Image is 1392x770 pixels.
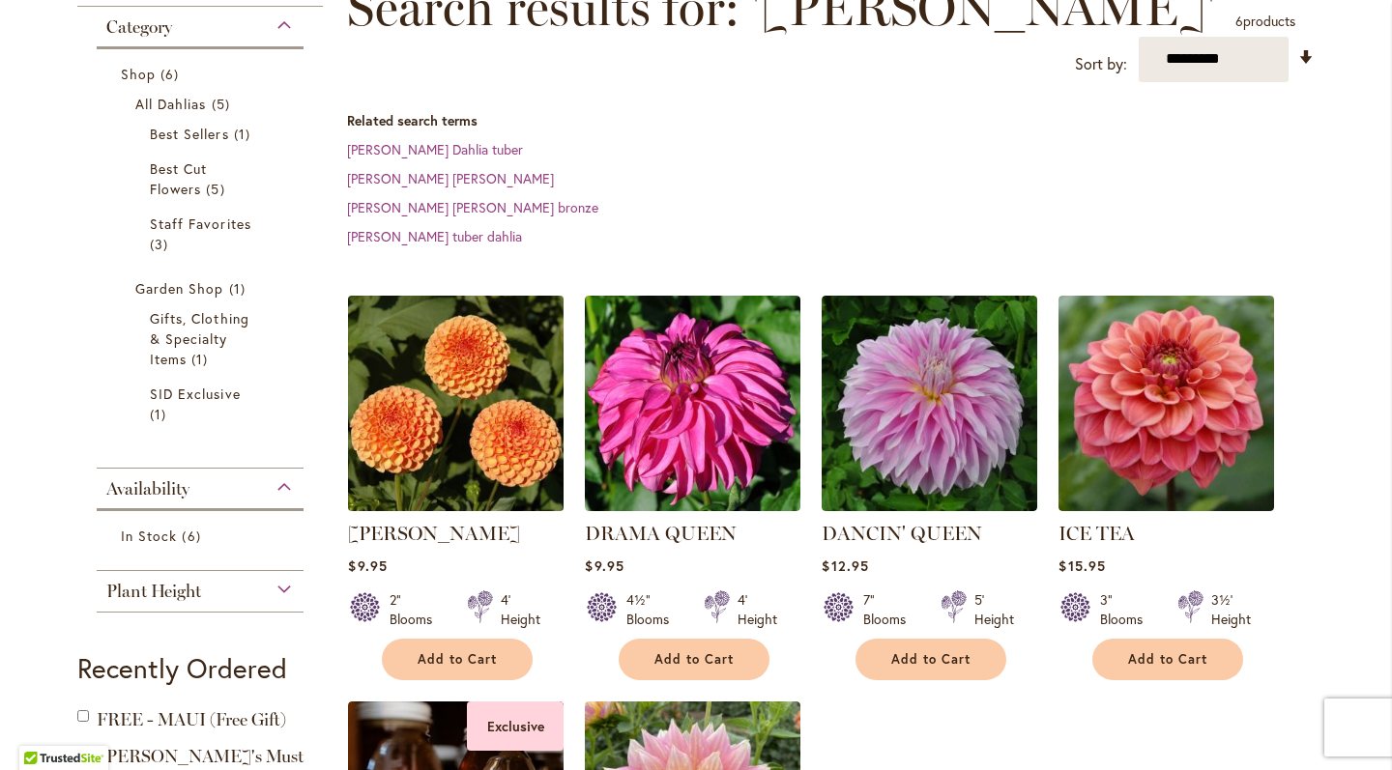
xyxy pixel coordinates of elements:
div: 2" Blooms [390,590,444,629]
div: 3" Blooms [1100,590,1154,629]
span: In Stock [121,527,177,545]
div: 5' Height [974,590,1014,629]
a: Dancin' Queen [822,497,1037,515]
a: Best Sellers [150,124,255,144]
a: Garden Shop [135,278,270,299]
div: 4' Height [501,590,540,629]
a: All Dahlias [135,94,270,114]
a: [PERSON_NAME] [PERSON_NAME] bronze [347,198,598,216]
span: 5 [212,94,235,114]
a: DRAMA QUEEN [585,497,800,515]
img: Dancin' Queen [822,296,1037,511]
a: ICE TEA [1058,497,1274,515]
span: $15.95 [1058,556,1105,575]
a: Best Cut Flowers [150,158,255,199]
span: Gifts, Clothing & Specialty Items [150,309,249,368]
img: AMBER QUEEN [343,290,569,516]
div: 3½' Height [1211,590,1251,629]
span: Plant Height [106,581,201,602]
span: 1 [150,404,171,424]
a: [PERSON_NAME] Dahlia tuber [347,140,523,158]
span: Category [106,16,172,38]
span: 6 [182,526,205,546]
span: 1 [234,124,255,144]
span: $9.95 [348,556,387,575]
button: Add to Cart [855,639,1006,680]
span: 5 [206,179,229,199]
span: Add to Cart [418,651,497,668]
a: SID Exclusive [150,384,255,424]
span: Add to Cart [1128,651,1207,668]
span: Staff Favorites [150,214,251,233]
span: FREE - MAUI (Free Gift) [97,709,286,730]
span: Add to Cart [654,651,734,668]
span: 3 [150,234,173,254]
a: In Stock 6 [121,526,284,546]
span: Garden Shop [135,279,224,298]
dt: Related search terms [347,111,1315,130]
span: 1 [191,349,213,369]
button: Add to Cart [1092,639,1243,680]
div: 7" Blooms [863,590,917,629]
label: Sort by: [1075,46,1127,82]
span: Best Sellers [150,125,229,143]
a: ICE TEA [1058,522,1135,545]
span: $9.95 [585,556,623,575]
span: Add to Cart [891,651,971,668]
span: All Dahlias [135,95,207,113]
a: DRAMA QUEEN [585,522,737,545]
a: [PERSON_NAME] [348,522,520,545]
p: products [1235,6,1295,37]
div: Exclusive [467,701,564,751]
button: Add to Cart [382,639,533,680]
span: SID Exclusive [150,385,241,403]
a: AMBER QUEEN [348,497,564,515]
span: 1 [229,278,250,299]
span: Best Cut Flowers [150,159,207,198]
a: Staff Favorites [150,214,255,254]
span: Shop [121,65,156,83]
span: Availability [106,478,189,499]
a: [PERSON_NAME] tuber dahlia [347,227,522,245]
a: DANCIN' QUEEN [822,522,982,545]
a: Shop [121,64,284,84]
div: 4½" Blooms [626,590,681,629]
strong: Recently Ordered [77,650,287,686]
span: 6 [1235,12,1243,30]
img: ICE TEA [1058,296,1274,511]
iframe: Launch Accessibility Center [14,701,69,756]
img: DRAMA QUEEN [585,296,800,511]
button: Add to Cart [619,639,769,680]
span: $12.95 [822,556,868,575]
div: 4' Height [738,590,777,629]
a: [PERSON_NAME] [PERSON_NAME] [347,169,554,187]
span: 6 [160,64,184,84]
a: Gifts, Clothing &amp; Specialty Items [150,308,255,369]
